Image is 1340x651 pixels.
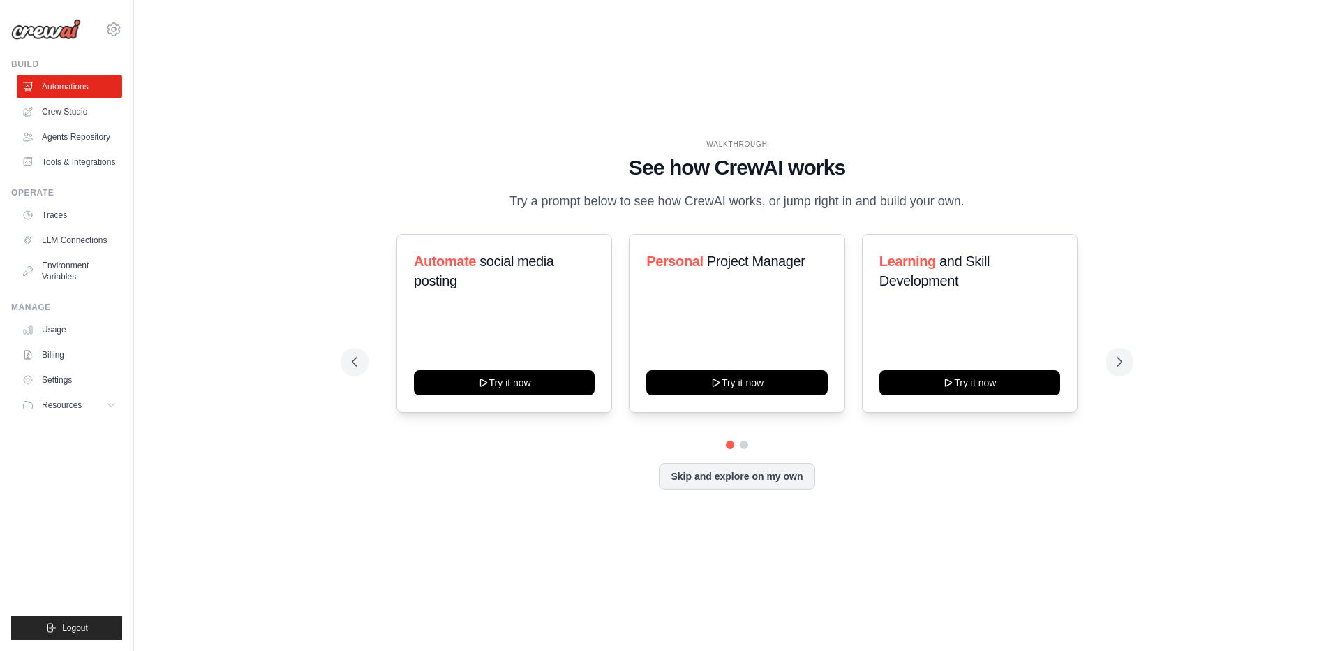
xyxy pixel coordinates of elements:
div: Build [11,59,122,70]
button: Try it now [414,370,595,395]
button: Logout [11,616,122,640]
span: Automate [414,254,476,269]
span: Logout [62,622,88,634]
span: Resources [42,400,82,411]
div: WALKTHROUGH [352,139,1122,149]
a: Crew Studio [17,101,122,123]
a: Settings [17,369,122,391]
a: Usage [17,319,122,341]
a: Tools & Integrations [17,151,122,173]
span: social media posting [414,254,554,288]
a: Billing [17,344,122,366]
a: Environment Variables [17,254,122,288]
p: Try a prompt below to see how CrewAI works, or jump right in and build your own. [502,191,971,212]
img: Logo [11,19,81,40]
button: Try it now [646,370,827,395]
a: Agents Repository [17,126,122,148]
button: Try it now [879,370,1060,395]
button: Resources [17,394,122,416]
a: LLM Connections [17,229,122,251]
div: Operate [11,187,122,198]
h1: See how CrewAI works [352,155,1122,180]
span: Learning [879,254,936,269]
div: Manage [11,302,122,313]
button: Skip and explore on my own [659,463,814,490]
a: Automations [17,75,122,98]
span: Project Manager [707,254,805,269]
span: Personal [646,254,703,269]
a: Traces [17,204,122,226]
